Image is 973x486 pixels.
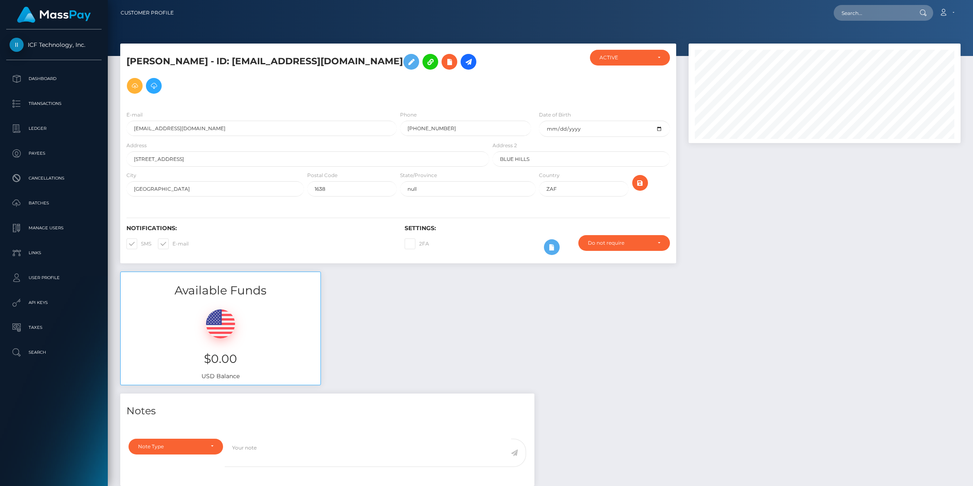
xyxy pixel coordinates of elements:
[129,439,223,454] button: Note Type
[121,299,320,385] div: USD Balance
[138,443,204,450] div: Note Type
[10,321,98,334] p: Taxes
[493,142,517,149] label: Address 2
[126,111,143,119] label: E-mail
[10,73,98,85] p: Dashboard
[400,172,437,179] label: State/Province
[307,172,337,179] label: Postal Code
[6,218,102,238] a: Manage Users
[6,292,102,313] a: API Keys
[10,222,98,234] p: Manage Users
[6,93,102,114] a: Transactions
[588,240,651,246] div: Do not require
[10,296,98,309] p: API Keys
[126,50,485,98] h5: [PERSON_NAME] - ID: [EMAIL_ADDRESS][DOMAIN_NAME]
[10,272,98,284] p: User Profile
[10,346,98,359] p: Search
[6,118,102,139] a: Ledger
[590,50,670,66] button: ACTIVE
[126,172,136,179] label: City
[6,342,102,363] a: Search
[126,225,392,232] h6: Notifications:
[158,238,189,249] label: E-mail
[10,247,98,259] p: Links
[126,142,147,149] label: Address
[127,351,314,367] h3: $0.00
[400,111,417,119] label: Phone
[121,282,320,299] h3: Available Funds
[6,168,102,189] a: Cancellations
[126,404,528,418] h4: Notes
[6,267,102,288] a: User Profile
[17,7,91,23] img: MassPay Logo
[10,38,24,52] img: ICF Technology, Inc.
[405,225,670,232] h6: Settings:
[6,243,102,263] a: Links
[6,41,102,49] span: ICF Technology, Inc.
[10,97,98,110] p: Transactions
[206,309,235,338] img: USD.png
[10,197,98,209] p: Batches
[126,238,151,249] label: SMS
[6,68,102,89] a: Dashboard
[834,5,912,21] input: Search...
[10,122,98,135] p: Ledger
[121,4,174,22] a: Customer Profile
[10,172,98,185] p: Cancellations
[405,238,429,249] label: 2FA
[10,147,98,160] p: Payees
[461,54,476,70] a: Initiate Payout
[539,111,571,119] label: Date of Birth
[6,143,102,164] a: Payees
[6,193,102,214] a: Batches
[599,54,651,61] div: ACTIVE
[6,317,102,338] a: Taxes
[578,235,670,251] button: Do not require
[539,172,560,179] label: Country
